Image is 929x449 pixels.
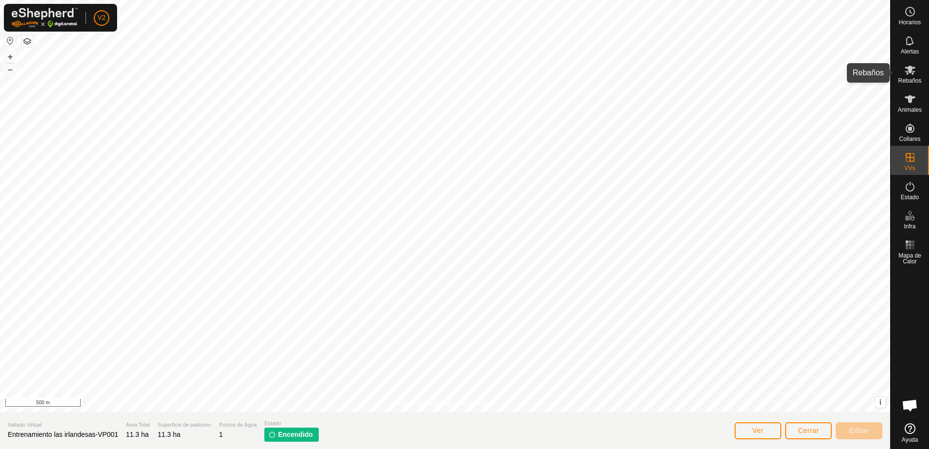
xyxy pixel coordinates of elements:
span: Ayuda [902,437,918,443]
img: Logo Gallagher [12,8,78,28]
span: Collares [899,136,920,142]
button: Editar [836,422,882,439]
button: + [4,51,16,63]
div: Chat abierto [895,391,925,420]
span: VVs [904,165,915,171]
span: 11.3 ha [126,431,149,438]
button: Cerrar [785,422,832,439]
span: Alertas [901,49,919,54]
span: Infra [904,224,915,229]
span: 11.3 ha [158,431,181,438]
span: 1 [219,431,223,438]
button: i [875,397,886,408]
span: Animales [898,107,922,113]
a: Ayuda [891,419,929,447]
img: encender [268,431,276,438]
button: Ver [735,422,781,439]
span: Entrenamiento las irlandesas-VP001 [8,431,118,438]
button: – [4,64,16,75]
span: Vallado Virtual [8,421,118,429]
span: Mapa de Calor [893,253,927,264]
button: Capas del Mapa [21,35,33,47]
span: Estado [901,194,919,200]
span: Cerrar [798,427,819,434]
span: Superficie de pastoreo [158,421,211,429]
span: i [879,398,881,406]
span: Ver [753,427,764,434]
span: Horarios [899,19,921,25]
span: Estado [264,419,319,428]
a: Contáctenos [463,399,495,408]
span: Puntos de Agua [219,421,257,429]
span: Rebaños [898,78,921,84]
span: V2 [97,13,105,23]
span: Encendido [278,430,313,440]
span: Editar [849,427,869,434]
button: Restablecer Mapa [4,35,16,47]
span: Área Total [126,421,150,429]
a: Política de Privacidad [395,399,451,408]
